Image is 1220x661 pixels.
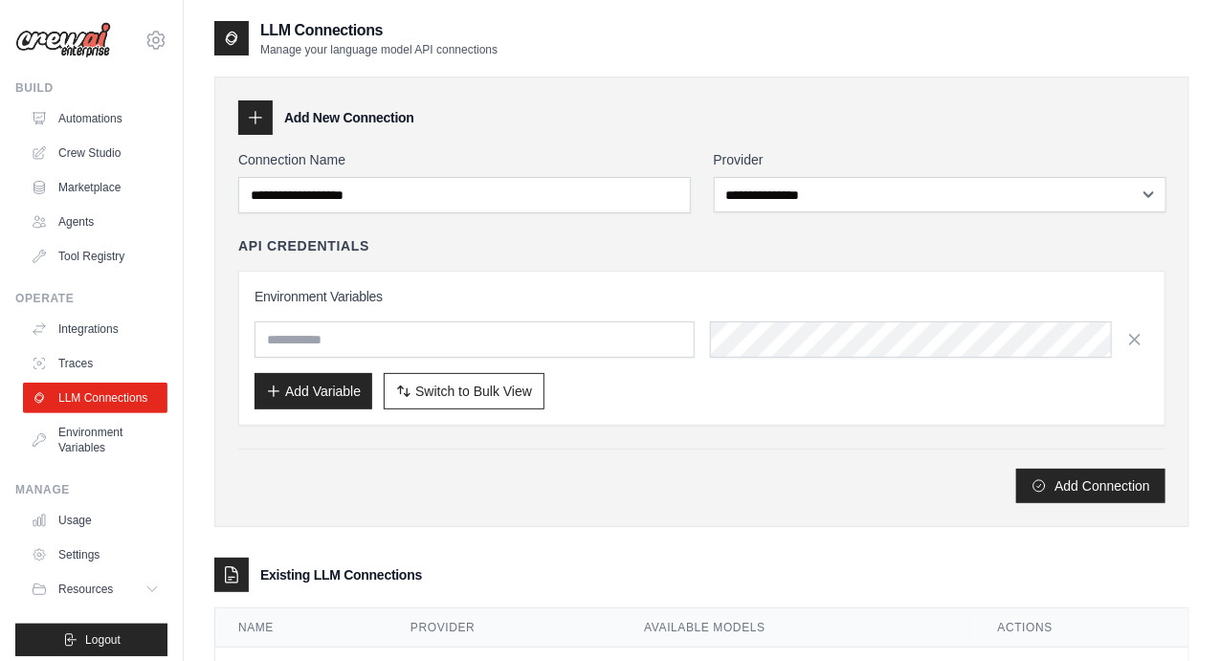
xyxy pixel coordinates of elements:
img: Logo [15,22,111,58]
h3: Environment Variables [255,287,1149,306]
span: Resources [58,582,113,597]
span: Logout [85,632,121,648]
th: Available Models [621,608,974,648]
div: Manage [15,482,167,497]
button: Logout [15,624,167,656]
a: Agents [23,207,167,237]
a: Settings [23,540,167,570]
a: Marketplace [23,172,167,203]
a: LLM Connections [23,383,167,413]
a: Tool Registry [23,241,167,272]
span: Switch to Bulk View [415,382,532,401]
th: Name [215,608,388,648]
button: Add Connection [1016,469,1165,503]
button: Switch to Bulk View [384,373,544,409]
p: Manage your language model API connections [260,42,498,57]
label: Provider [714,150,1166,169]
a: Usage [23,505,167,536]
a: Automations [23,103,167,134]
div: Build [15,80,167,96]
button: Resources [23,574,167,605]
h3: Add New Connection [284,108,414,127]
th: Actions [975,608,1188,648]
div: Operate [15,291,167,306]
label: Connection Name [238,150,691,169]
th: Provider [388,608,621,648]
a: Integrations [23,314,167,344]
a: Environment Variables [23,417,167,463]
a: Crew Studio [23,138,167,168]
h4: API Credentials [238,236,369,255]
a: Traces [23,348,167,379]
button: Add Variable [255,373,372,409]
h2: LLM Connections [260,19,498,42]
h3: Existing LLM Connections [260,565,422,584]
